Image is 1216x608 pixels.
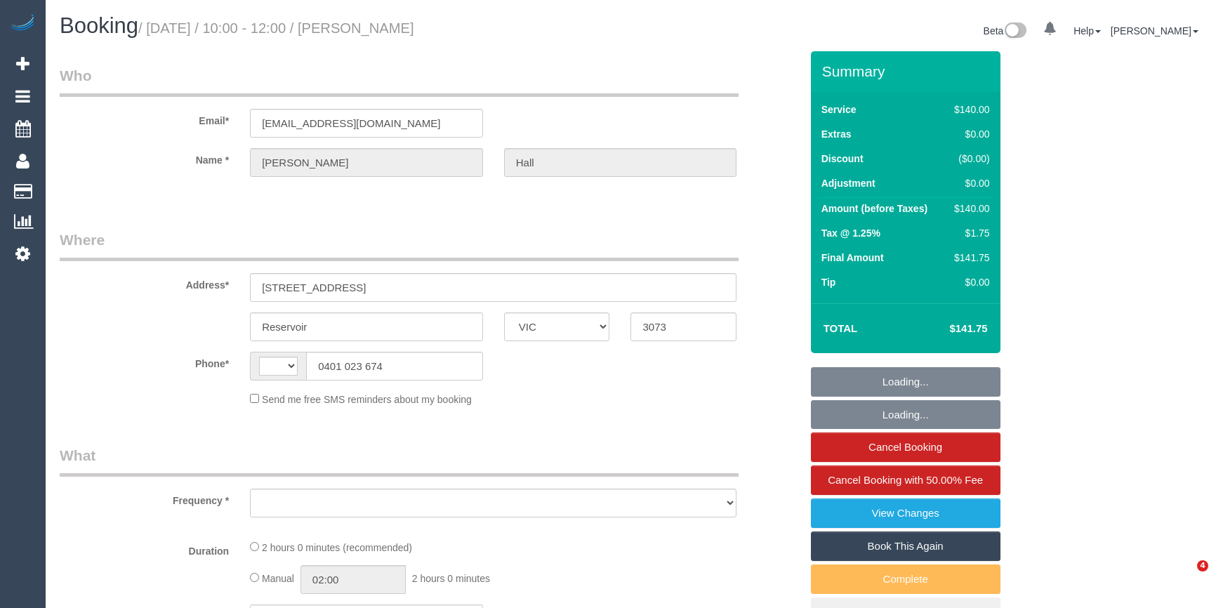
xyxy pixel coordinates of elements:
a: Cancel Booking [811,432,1000,462]
span: 2 hours 0 minutes [412,573,490,584]
label: Final Amount [821,251,884,265]
a: Book This Again [811,531,1000,561]
label: Service [821,103,857,117]
small: / [DATE] / 10:00 - 12:00 / [PERSON_NAME] [138,20,414,36]
input: First Name* [250,148,483,177]
div: $0.00 [949,176,989,190]
span: 4 [1197,560,1208,571]
span: 2 hours 0 minutes (recommended) [262,542,412,553]
h3: Summary [822,63,993,79]
a: View Changes [811,498,1000,528]
label: Tax @ 1.25% [821,226,880,240]
label: Name * [49,148,239,167]
a: Cancel Booking with 50.00% Fee [811,465,1000,495]
img: New interface [1003,22,1026,41]
input: Phone* [306,352,483,381]
label: Frequency * [49,489,239,508]
strong: Total [824,322,858,334]
input: Post Code* [630,312,736,341]
legend: Who [60,65,739,97]
h4: $141.75 [907,323,987,335]
label: Discount [821,152,864,166]
iframe: Intercom live chat [1168,560,1202,594]
label: Amount (before Taxes) [821,201,927,216]
div: $0.00 [949,275,989,289]
input: Last Name* [504,148,737,177]
span: Cancel Booking with 50.00% Fee [828,474,983,486]
label: Adjustment [821,176,875,190]
div: $141.75 [949,251,989,265]
div: $140.00 [949,103,989,117]
label: Extras [821,127,852,141]
label: Tip [821,275,836,289]
label: Phone* [49,352,239,371]
span: Send me free SMS reminders about my booking [262,394,472,405]
label: Email* [49,109,239,128]
legend: Where [60,230,739,261]
div: ($0.00) [949,152,989,166]
div: $1.75 [949,226,989,240]
label: Address* [49,273,239,292]
span: Booking [60,13,138,38]
a: Help [1073,25,1101,37]
input: Email* [250,109,483,138]
a: Beta [984,25,1027,37]
label: Duration [49,539,239,558]
span: Manual [262,573,294,584]
div: $140.00 [949,201,989,216]
a: [PERSON_NAME] [1111,25,1198,37]
legend: What [60,445,739,477]
div: $0.00 [949,127,989,141]
img: Automaid Logo [8,14,37,34]
input: Suburb* [250,312,483,341]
